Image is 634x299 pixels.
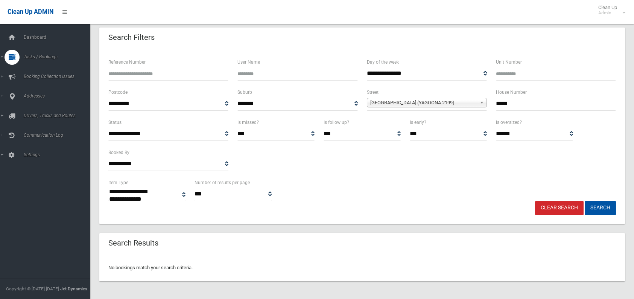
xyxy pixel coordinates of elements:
small: Admin [598,10,617,16]
span: Dashboard [21,35,96,40]
label: Reference Number [108,58,146,66]
span: Booking Collection Issues [21,74,96,79]
label: Postcode [108,88,128,96]
label: Day of the week [367,58,399,66]
label: Is oversized? [496,118,522,127]
span: Clean Up ADMIN [8,8,53,15]
label: Item Type [108,178,128,187]
label: Booked By [108,148,129,157]
a: Clear Search [535,201,584,215]
label: Number of results per page [195,178,250,187]
div: No bookings match your search criteria. [99,254,625,281]
span: Communication Log [21,133,96,138]
label: Status [108,118,122,127]
label: Unit Number [496,58,522,66]
button: Search [585,201,616,215]
strong: Jet Dynamics [60,286,87,291]
label: User Name [237,58,260,66]
label: Is early? [410,118,426,127]
span: Settings [21,152,96,157]
label: Is follow up? [324,118,349,127]
span: Addresses [21,93,96,99]
span: Clean Up [594,5,625,16]
span: Drivers, Trucks and Routes [21,113,96,118]
span: [GEOGRAPHIC_DATA] (YAGOONA 2199) [370,98,477,107]
span: Tasks / Bookings [21,54,96,59]
label: Suburb [237,88,252,96]
header: Search Results [99,236,167,250]
label: Street [367,88,379,96]
label: House Number [496,88,527,96]
header: Search Filters [99,30,164,45]
span: Copyright © [DATE]-[DATE] [6,286,59,291]
label: Is missed? [237,118,259,127]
